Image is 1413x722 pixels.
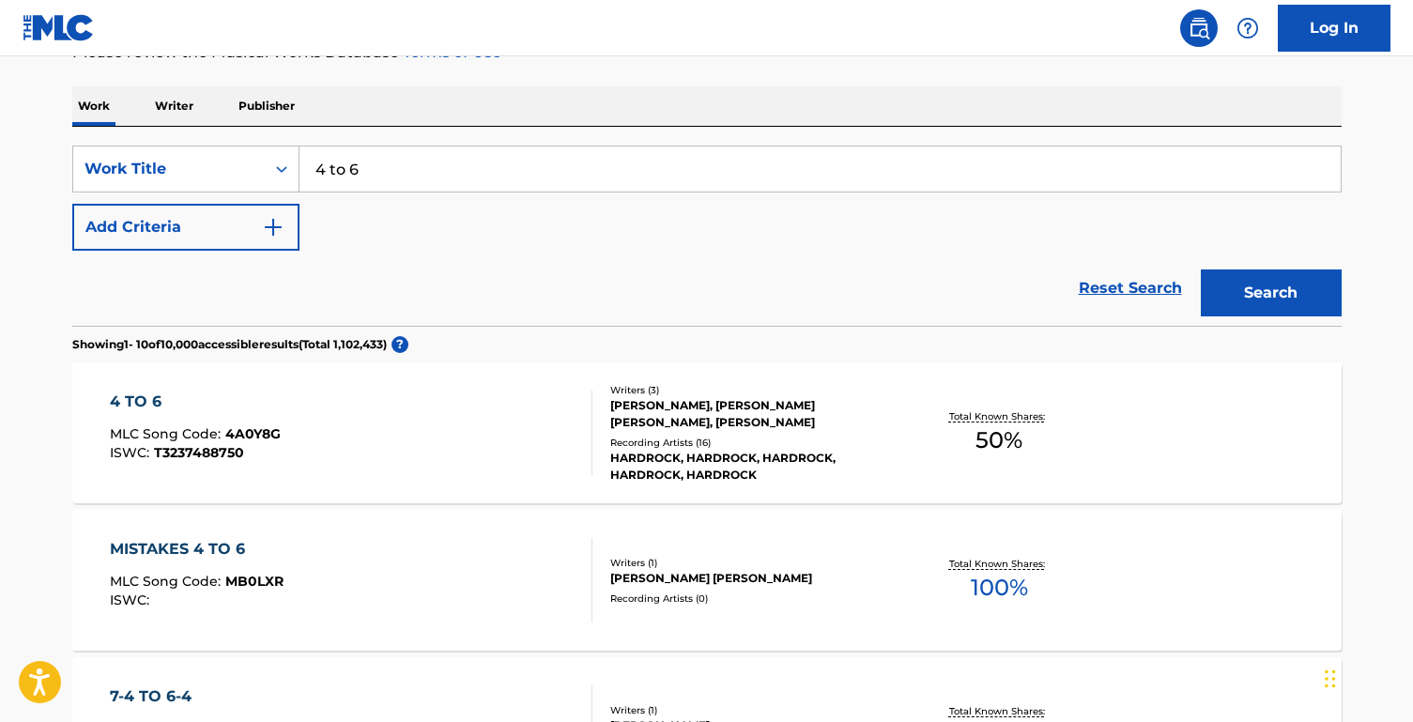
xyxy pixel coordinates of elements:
[1229,9,1267,47] div: Help
[110,538,284,561] div: MISTAKES 4 TO 6
[72,336,387,353] p: Showing 1 - 10 of 10,000 accessible results (Total 1,102,433 )
[110,425,225,442] span: MLC Song Code :
[72,204,299,251] button: Add Criteria
[949,704,1050,718] p: Total Known Shares:
[149,86,199,126] p: Writer
[610,397,894,431] div: [PERSON_NAME], [PERSON_NAME] [PERSON_NAME], [PERSON_NAME]
[110,444,154,461] span: ISWC :
[72,510,1342,651] a: MISTAKES 4 TO 6MLC Song Code:MB0LXRISWC:Writers (1)[PERSON_NAME] [PERSON_NAME]Recording Artists (...
[1278,5,1390,52] a: Log In
[949,557,1050,571] p: Total Known Shares:
[610,450,894,484] div: HARDROCK, HARDROCK, HARDROCK, HARDROCK, HARDROCK
[971,571,1028,605] span: 100 %
[72,146,1342,326] form: Search Form
[23,14,95,41] img: MLC Logo
[949,409,1050,423] p: Total Known Shares:
[1201,269,1342,316] button: Search
[610,383,894,397] div: Writers ( 3 )
[610,591,894,606] div: Recording Artists ( 0 )
[225,573,284,590] span: MB0LXR
[610,570,894,587] div: [PERSON_NAME] [PERSON_NAME]
[610,556,894,570] div: Writers ( 1 )
[233,86,300,126] p: Publisher
[72,362,1342,503] a: 4 TO 6MLC Song Code:4A0Y8GISWC:T3237488750Writers (3)[PERSON_NAME], [PERSON_NAME] [PERSON_NAME], ...
[1325,651,1336,707] div: Drag
[110,391,281,413] div: 4 TO 6
[975,423,1022,457] span: 50 %
[1188,17,1210,39] img: search
[610,703,894,717] div: Writers ( 1 )
[154,444,244,461] span: T3237488750
[72,86,115,126] p: Work
[262,216,284,238] img: 9d2ae6d4665cec9f34b9.svg
[392,336,408,353] span: ?
[225,425,281,442] span: 4A0Y8G
[84,158,253,180] div: Work Title
[1236,17,1259,39] img: help
[110,685,280,708] div: 7-4 TO 6-4
[1319,632,1413,722] iframe: Chat Widget
[110,591,154,608] span: ISWC :
[1180,9,1218,47] a: Public Search
[1069,268,1191,309] a: Reset Search
[110,573,225,590] span: MLC Song Code :
[610,436,894,450] div: Recording Artists ( 16 )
